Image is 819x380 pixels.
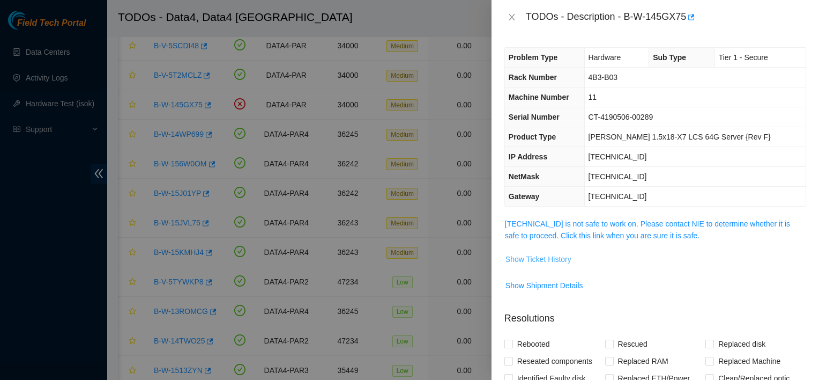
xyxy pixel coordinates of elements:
span: Rebooted [513,335,554,353]
span: [TECHNICAL_ID] [589,172,647,181]
span: NetMask [509,172,540,181]
span: Rescued [614,335,652,353]
span: Machine Number [509,93,569,101]
span: close [508,13,516,21]
span: [TECHNICAL_ID] [589,192,647,201]
span: [PERSON_NAME] 1.5x18-X7 LCS 64G Server {Rev F} [589,133,771,141]
span: Show Ticket History [505,253,571,265]
span: Show Shipment Details [505,280,583,291]
span: Replaced RAM [614,353,673,370]
button: Show Ticket History [505,251,572,268]
span: Problem Type [509,53,558,62]
span: Replaced Machine [714,353,785,370]
span: [TECHNICAL_ID] [589,152,647,161]
span: Rack Number [509,73,557,82]
a: [TECHNICAL_ID] is not safe to work on. Please contact NIE to determine whether it is safe to proc... [505,220,790,240]
span: Gateway [509,192,540,201]
span: Sub Type [653,53,686,62]
span: Hardware [589,53,621,62]
span: Product Type [509,133,556,141]
button: Show Shipment Details [505,277,584,294]
span: Serial Number [509,113,560,121]
div: TODOs - Description - B-W-145GX75 [526,9,806,26]
span: Replaced disk [714,335,770,353]
span: Reseated components [513,353,597,370]
span: Tier 1 - Secure [719,53,768,62]
button: Close [504,12,519,23]
span: CT-4190506-00289 [589,113,653,121]
span: 4B3-B03 [589,73,617,82]
p: Resolutions [504,303,806,326]
span: 11 [589,93,597,101]
span: IP Address [509,152,547,161]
